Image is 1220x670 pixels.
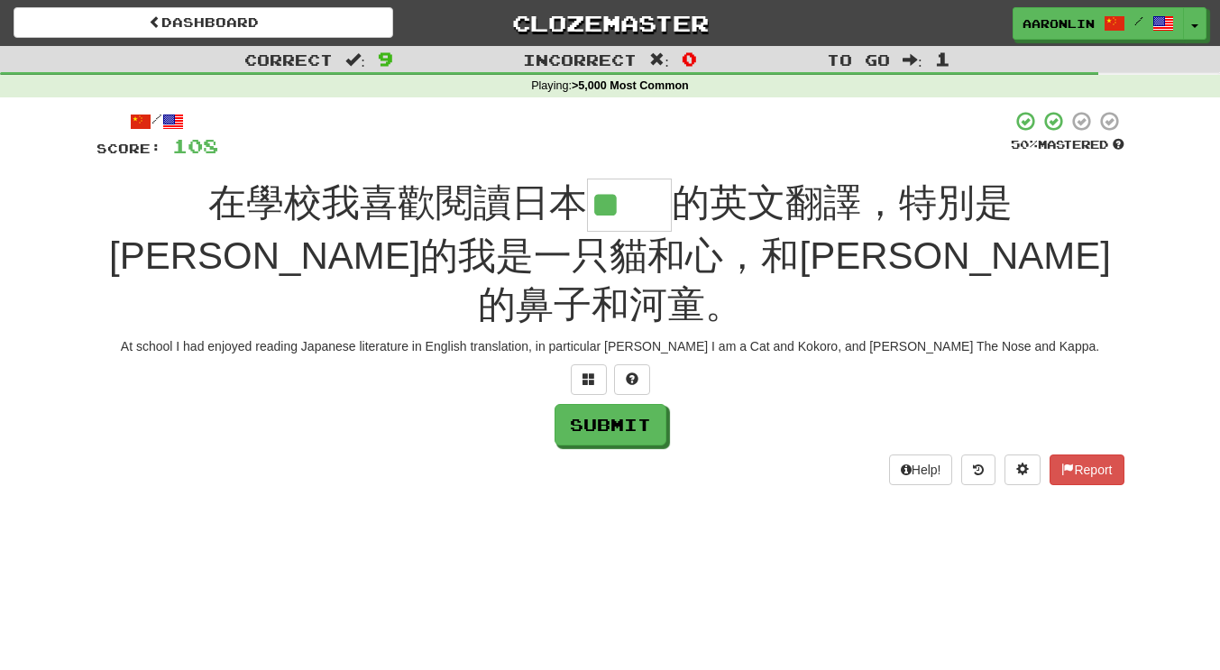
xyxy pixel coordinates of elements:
[523,50,637,69] span: Incorrect
[378,48,393,69] span: 9
[96,110,218,133] div: /
[614,364,650,395] button: Single letter hint - you only get 1 per sentence and score half the points! alt+h
[961,454,995,485] button: Round history (alt+y)
[555,404,666,445] button: Submit
[889,454,953,485] button: Help!
[1013,7,1184,40] a: AaronLin /
[682,48,697,69] span: 0
[935,48,950,69] span: 1
[571,364,607,395] button: Switch sentence to multiple choice alt+p
[1023,15,1095,32] span: AaronLin
[420,7,800,39] a: Clozemaster
[96,141,161,156] span: Score:
[345,52,365,68] span: :
[1050,454,1124,485] button: Report
[1011,137,1124,153] div: Mastered
[1011,137,1038,151] span: 50 %
[14,7,393,38] a: Dashboard
[96,337,1124,355] div: At school I had enjoyed reading Japanese literature in English translation, in particular [PERSON...
[109,181,1111,326] span: 的英文翻譯，特別是[PERSON_NAME]的我是一只貓和心，和[PERSON_NAME]的鼻子和河童。
[827,50,890,69] span: To go
[649,52,669,68] span: :
[172,134,218,157] span: 108
[1134,14,1143,27] span: /
[572,79,689,92] strong: >5,000 Most Common
[244,50,333,69] span: Correct
[208,181,587,224] span: 在學校我喜歡閱讀日本
[903,52,922,68] span: :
